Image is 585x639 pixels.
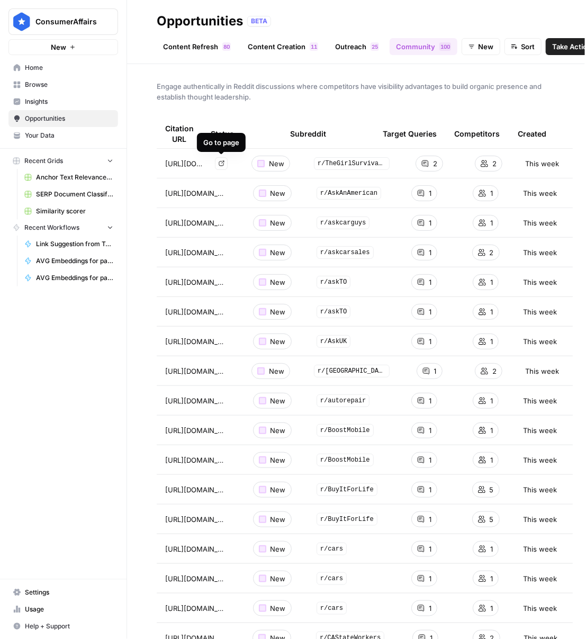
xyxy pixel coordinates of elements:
[24,156,63,166] span: Recent Grids
[222,42,231,51] div: 80
[329,38,385,55] a: Outreach25
[523,455,557,465] span: This week
[383,119,437,148] div: Target Queries
[490,484,494,495] span: 5
[271,247,286,258] span: New
[429,455,431,465] span: 1
[271,455,286,465] span: New
[271,573,286,584] span: New
[25,131,113,140] span: Your Data
[165,455,228,465] span: [URL][DOMAIN_NAME]
[490,188,493,199] span: 1
[269,158,284,169] span: New
[314,157,390,170] span: r/TheGirlSurvivalGuide
[310,42,318,51] div: 11
[25,80,113,89] span: Browse
[25,605,113,614] span: Usage
[372,42,375,51] span: 2
[492,158,497,169] span: 2
[8,601,118,618] a: Usage
[317,602,347,615] span: r/cars
[165,158,206,169] span: [URL][DOMAIN_NAME]
[25,97,113,106] span: Insights
[317,483,377,496] span: r/BuyItForLife
[36,273,113,283] span: AVG Embeddings for page and Target Keyword - Using Pasted page content
[165,395,228,406] span: [URL][DOMAIN_NAME]
[478,41,493,52] span: New
[429,277,431,287] span: 1
[271,514,286,525] span: New
[165,603,228,614] span: [URL][DOMAIN_NAME]
[157,13,243,30] div: Opportunities
[429,188,431,199] span: 1
[490,336,493,347] span: 1
[317,217,370,229] span: r/askcarguys
[20,236,118,253] a: Link Suggestion from Topic - Mainsite Only
[317,513,377,526] span: r/BuyItForLife
[51,42,66,52] span: New
[490,218,493,228] span: 1
[24,223,79,232] span: Recent Workflows
[36,239,113,249] span: Link Suggestion from Topic - Mainsite Only
[8,153,118,169] button: Recent Grids
[317,543,347,555] span: r/cars
[8,8,118,35] button: Workspace: ConsumerAffairs
[223,42,227,51] span: 8
[505,38,542,55] button: Sort
[317,276,350,289] span: r/askTO
[165,188,228,199] span: [URL][DOMAIN_NAME]
[157,38,237,55] a: Content Refresh80
[523,573,557,584] span: This week
[25,588,113,597] span: Settings
[429,425,431,436] span: 1
[35,16,100,27] span: ConsumerAffairs
[271,336,286,347] span: New
[440,42,444,51] span: 1
[269,366,284,376] span: New
[429,218,431,228] span: 1
[490,247,494,258] span: 2
[429,395,431,406] span: 1
[165,573,228,584] span: [URL][DOMAIN_NAME]
[8,110,118,127] a: Opportunities
[317,335,350,348] span: r/AskUK
[271,425,286,436] span: New
[490,603,493,614] span: 1
[317,572,347,585] span: r/cars
[157,81,555,102] span: Engage authentically in Reddit discussions where competitors have visibility advantages to build ...
[165,425,228,436] span: [URL][DOMAIN_NAME]
[165,484,228,495] span: [URL][DOMAIN_NAME]
[12,12,31,31] img: ConsumerAffairs Logo
[211,119,234,148] div: Status
[311,42,314,51] span: 1
[490,455,493,465] span: 1
[290,119,326,148] div: Subreddit
[317,246,374,259] span: r/askcarsales
[25,114,113,123] span: Opportunities
[8,39,118,55] button: New
[490,395,493,406] span: 1
[429,247,431,258] span: 1
[490,514,494,525] span: 5
[523,218,557,228] span: This week
[429,307,431,317] span: 1
[165,277,228,287] span: [URL][DOMAIN_NAME]
[429,544,431,554] span: 1
[523,188,557,199] span: This week
[429,603,431,614] span: 1
[271,188,286,199] span: New
[429,514,431,525] span: 1
[36,256,113,266] span: AVG Embeddings for page and Target Keyword
[518,119,546,148] div: Created
[165,336,228,347] span: [URL][DOMAIN_NAME]
[525,158,559,169] span: This week
[429,336,431,347] span: 1
[165,218,228,228] span: [URL][DOMAIN_NAME]
[454,119,500,148] div: Competitors
[165,119,194,148] div: Citation URL
[20,203,118,220] a: Similarity scorer
[215,157,228,170] a: Go to page https://www.reddit.com/r/TheGirlSurvivalGuide/comments/twuqfn/review_for_hers/
[247,16,271,26] div: BETA
[490,544,493,554] span: 1
[390,38,457,55] a: Community100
